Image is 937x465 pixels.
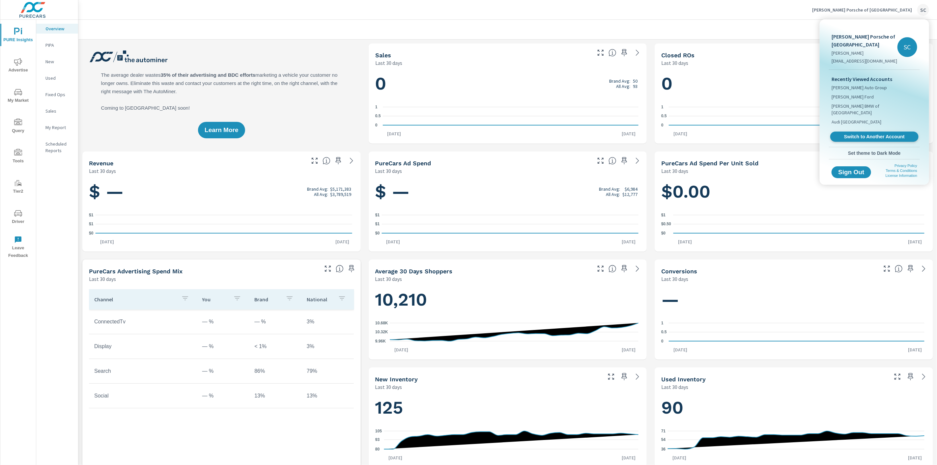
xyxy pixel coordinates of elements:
[830,132,919,142] a: Switch to Another Account
[832,33,897,48] p: [PERSON_NAME] Porsche of [GEOGRAPHIC_DATA]
[832,119,881,125] span: Audi [GEOGRAPHIC_DATA]
[832,103,917,116] span: [PERSON_NAME] BMW of [GEOGRAPHIC_DATA]
[832,84,887,91] span: [PERSON_NAME] Auto Group
[886,169,917,173] a: Terms & Conditions
[897,37,917,57] div: SC
[832,75,917,83] p: Recently Viewed Accounts
[895,164,917,168] a: Privacy Policy
[886,174,917,178] a: License Information
[832,166,871,178] button: Sign Out
[829,147,920,159] button: Set theme to Dark Mode
[832,94,874,100] span: [PERSON_NAME] Ford
[834,134,915,140] span: Switch to Another Account
[832,150,917,156] span: Set theme to Dark Mode
[832,50,897,56] p: [PERSON_NAME]
[837,169,866,175] span: Sign Out
[832,58,897,64] p: [EMAIL_ADDRESS][DOMAIN_NAME]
